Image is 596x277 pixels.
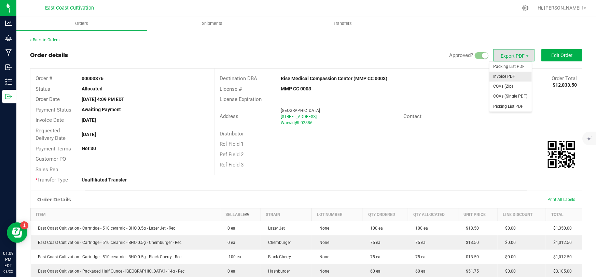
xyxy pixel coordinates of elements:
span: $1,012.50 [550,240,572,245]
span: [STREET_ADDRESS] [281,114,317,119]
span: 0 ea [224,226,235,231]
strong: $12,033.50 [553,82,577,88]
li: Export PDF [494,49,535,61]
a: Orders [16,16,147,31]
th: Unit Price [458,208,498,221]
img: Scan me! [548,141,575,168]
span: East Coast Cultivation - Packaged Half Ounce - [GEOGRAPHIC_DATA] - 14g - Rec [35,269,185,274]
span: 100 ea [412,226,428,231]
th: Total [546,208,582,221]
span: 75 ea [412,240,426,245]
span: Lazer Jet [265,226,285,231]
th: Lot Number [312,208,363,221]
span: $0.00 [502,226,516,231]
th: Strain [261,208,312,221]
span: -100 ea [224,254,241,259]
p: 01:09 PM EDT [3,250,13,269]
span: RI [296,120,300,125]
span: License # [220,86,242,92]
span: None [316,269,329,274]
span: $13.50 [462,254,479,259]
span: [GEOGRAPHIC_DATA] [281,108,320,113]
span: None [316,240,329,245]
iframe: Resource center unread badge [20,221,28,230]
span: $0.00 [502,269,516,274]
span: Requested Delivery Date [36,128,66,142]
span: Sales Rep [36,166,58,173]
inline-svg: Analytics [5,20,12,27]
span: $3,105.00 [550,269,572,274]
span: East Coast Cultivation [45,5,94,11]
div: Manage settings [521,5,530,11]
span: East Coast Cultivation - Cartridge - 510 ceramic - BHO 0.5g - Chemburger - Rec [35,240,182,245]
span: Payment Status [36,107,71,113]
span: Chemburger [265,240,291,245]
span: East Coast Cultivation - Cartridge - 510 ceramic - BHO 0.5g - Black Cherry - Rec [35,254,182,259]
span: $51.75 [462,269,479,274]
li: Packing List PDF [489,62,532,72]
span: Contact [403,113,421,119]
span: 0 ea [224,269,235,274]
span: Print All Labels [548,197,575,202]
span: $13.50 [462,240,479,245]
th: Qty Ordered [363,208,408,221]
span: 60 ea [412,269,426,274]
li: COAs (Zip) [489,82,532,91]
span: Edit Order [551,53,572,58]
span: Shipments [193,20,232,27]
span: Status [36,86,50,92]
span: 75 ea [367,240,381,245]
span: Order # [36,75,52,82]
span: Hi, [PERSON_NAME] ! [538,5,583,11]
span: Address [220,113,238,119]
span: 75 ea [412,254,426,259]
iframe: Resource center [7,222,27,243]
span: Transfers [324,20,361,27]
th: Qty Allocated [408,208,458,221]
span: 75 ea [367,254,381,259]
li: Picking List PDF [489,102,532,112]
span: $0.00 [502,240,516,245]
span: East Coast Cultivation - Cartridge - 510 ceramic - BHO 0.5g - Lazer Jet - Rec [35,226,176,231]
span: Payment Terms [36,146,71,152]
span: 100 ea [367,226,383,231]
strong: 00000376 [82,76,103,81]
strong: Awaiting Payment [82,107,121,112]
a: Shipments [147,16,277,31]
strong: [DATE] 4:09 PM EDT [82,97,125,102]
strong: MMP CC 0003 [281,86,311,91]
span: Ref Field 2 [220,151,244,158]
span: 02886 [301,120,313,125]
strong: Net 30 [82,146,96,151]
p: 08/22 [3,269,13,274]
span: $0.00 [502,254,516,259]
inline-svg: Inventory [5,78,12,85]
span: Hashburger [265,269,290,274]
inline-svg: Grow [5,34,12,41]
th: Item [31,208,220,221]
span: License Expiration [220,96,262,102]
div: Order details [30,51,68,59]
span: None [316,226,329,231]
span: None [316,254,329,259]
span: Approved? [449,52,473,58]
span: 60 ea [367,269,381,274]
li: Invoice PDF [489,72,532,82]
li: COAs (Single PDF) [489,91,532,101]
button: Edit Order [541,49,582,61]
th: Line Discount [498,208,546,221]
span: Orders [66,20,97,27]
span: $1,012.50 [550,254,572,259]
span: Warwick [281,120,297,125]
inline-svg: Outbound [5,93,12,100]
span: Transfer Type [36,177,68,183]
inline-svg: Inbound [5,64,12,71]
span: 0 ea [224,240,235,245]
strong: [DATE] [82,117,96,123]
qrcode: 00000376 [548,141,575,168]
